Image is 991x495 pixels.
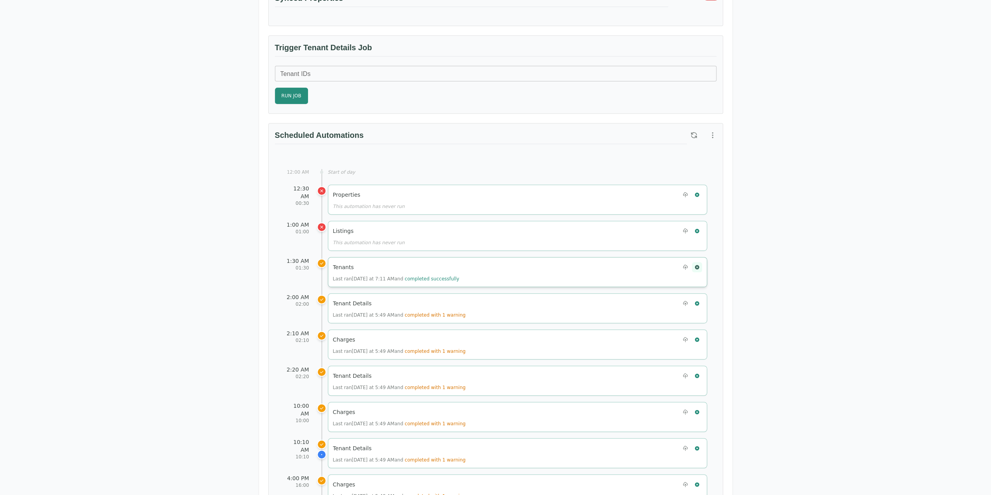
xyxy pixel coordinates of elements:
[680,371,690,381] button: Upload Tenant Details file
[405,349,465,354] span: completed with 1 warning
[333,240,702,246] div: This automation has never run
[692,262,702,272] button: Run Tenants now
[317,186,326,196] div: Properties was scheduled for 12:30 AM but missed its scheduled time and hasn't run
[333,349,466,354] span: Last ran [DATE] at 5:49 AM and
[284,329,309,337] div: 2:10 AM
[333,421,466,426] span: Last ran [DATE] at 5:49 AM and
[405,421,465,426] span: completed with 1 warning
[405,385,465,390] span: completed with 1 warning
[284,337,309,344] div: 02:10
[405,312,465,318] span: completed with 1 warning
[284,417,309,424] div: 10:00
[706,128,720,142] button: More options
[405,457,465,463] span: completed with 1 warning
[317,476,326,485] div: Charges was scheduled for 4:00 PM but ran at a different time (actual run: Today at 5:49 AM)
[275,42,716,56] h3: Trigger Tenant Details Job
[333,276,459,282] span: Last ran [DATE] at 7:11 AM and
[328,169,707,175] div: Start of day
[692,226,702,236] button: Run Listings now
[284,301,309,307] div: 02:00
[317,367,326,377] div: Tenant Details was scheduled for 2:20 AM but ran at a different time (actual run: Today at 5:49 AM)
[692,407,702,417] button: Run Charges now
[284,265,309,271] div: 01:30
[284,402,309,417] div: 10:00 AM
[692,335,702,345] button: Run Charges now
[284,474,309,482] div: 4:00 PM
[692,443,702,453] button: Run Tenant Details now
[680,407,690,417] button: Upload Charges file
[284,221,309,229] div: 1:00 AM
[333,299,372,307] h5: Tenant Details
[284,482,309,488] div: 16:00
[692,479,702,490] button: Run Charges now
[317,450,326,459] div: Current time is 01:26 PM
[333,263,354,271] h5: Tenants
[284,293,309,301] div: 2:00 AM
[333,385,466,390] span: Last ran [DATE] at 5:49 AM and
[680,190,690,200] button: Upload Properties file
[333,227,354,235] h5: Listings
[680,335,690,345] button: Upload Charges file
[284,454,309,460] div: 10:10
[317,331,326,340] div: Charges was scheduled for 2:10 AM but ran at a different time (actual run: Today at 5:49 AM)
[680,262,690,272] button: Upload Tenants file
[692,190,702,200] button: Run Properties now
[275,130,687,144] h3: Scheduled Automations
[333,444,372,452] h5: Tenant Details
[692,371,702,381] button: Run Tenant Details now
[284,200,309,206] div: 00:30
[405,276,459,282] span: completed successfully
[317,440,326,449] div: Tenant Details was scheduled for 10:10 AM but ran at a different time (actual run: Today at 5:49 AM)
[317,295,326,304] div: Tenant Details was scheduled for 2:00 AM but ran at a different time (actual run: Today at 5:49 AM)
[284,257,309,265] div: 1:30 AM
[284,169,309,175] div: 12:00 AM
[333,481,356,488] h5: Charges
[284,366,309,373] div: 2:20 AM
[692,298,702,308] button: Run Tenant Details now
[680,298,690,308] button: Upload Tenant Details file
[333,372,372,380] h5: Tenant Details
[680,479,690,490] button: Upload Charges file
[333,203,702,210] div: This automation has never run
[680,443,690,453] button: Upload Tenant Details file
[333,191,361,199] h5: Properties
[317,403,326,413] div: Charges was scheduled for 10:00 AM but ran at a different time (actual run: Today at 5:49 AM)
[317,259,326,268] div: Tenants was scheduled for 1:30 AM but ran at a different time (actual run: Today at 7:11 AM)
[284,438,309,454] div: 10:10 AM
[333,457,466,463] span: Last ran [DATE] at 5:49 AM and
[333,408,356,416] h5: Charges
[275,88,308,104] button: Run Job
[284,185,309,200] div: 12:30 AM
[333,312,466,318] span: Last ran [DATE] at 5:49 AM and
[284,229,309,235] div: 01:00
[284,373,309,380] div: 02:20
[680,226,690,236] button: Upload Listings file
[333,336,356,344] h5: Charges
[687,128,701,142] button: Refresh scheduled automations
[317,222,326,232] div: Listings was scheduled for 1:00 AM but missed its scheduled time and hasn't run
